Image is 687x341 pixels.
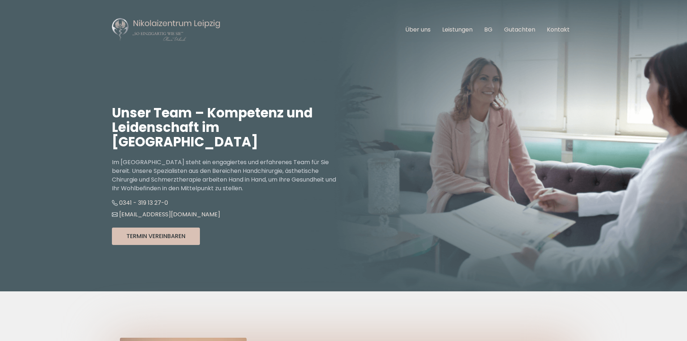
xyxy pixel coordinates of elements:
button: Termin Vereinbaren [112,228,200,245]
a: [EMAIL_ADDRESS][DOMAIN_NAME] [112,210,220,219]
a: BG [484,25,493,34]
a: Gutachten [504,25,535,34]
img: Nikolaizentrum Leipzig Logo [112,17,221,42]
a: Leistungen [442,25,473,34]
p: Im [GEOGRAPHIC_DATA] steht ein engagiertes und erfahrenes Team für Sie bereit. Unsere Spezialiste... [112,158,344,193]
a: 0341 - 319 13 27-0 [112,199,168,207]
a: Über uns [405,25,431,34]
h1: Unser Team – Kompetenz und Leidenschaft im [GEOGRAPHIC_DATA] [112,106,344,149]
a: Kontakt [547,25,570,34]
